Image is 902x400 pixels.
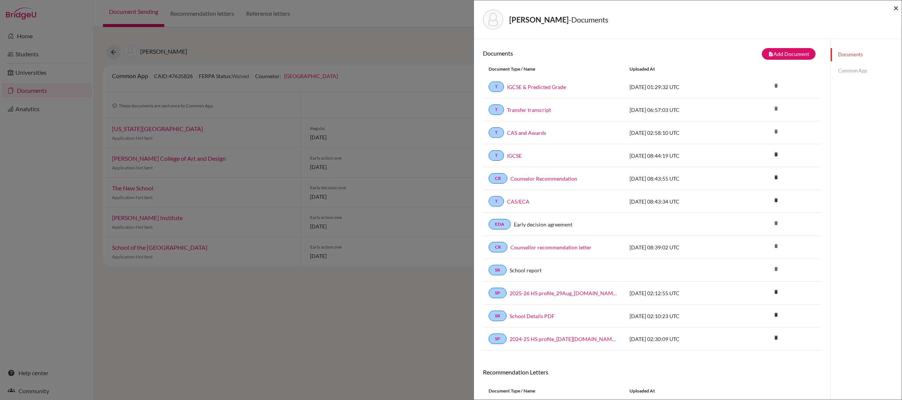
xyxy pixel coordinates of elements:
a: Counsellor recommendation letter [510,243,592,251]
div: [DATE] 02:10:23 UTC [624,312,737,320]
div: [DATE] 02:58:10 UTC [624,129,737,137]
div: [DATE] 02:12:55 UTC [624,289,737,297]
div: [DATE] 08:39:02 UTC [624,243,737,251]
i: delete [770,286,782,297]
a: EDA [489,219,511,229]
a: Common App [831,64,902,77]
h6: Recommendation Letters [483,368,821,376]
a: T [489,127,504,138]
a: CAS and Awards [507,129,546,137]
a: T [489,104,504,115]
a: Counselor Recommendation [510,175,577,183]
a: School Details PDF [510,312,555,320]
a: SP [489,288,507,298]
div: Uploaded at [624,66,737,72]
a: School report [510,266,542,274]
a: IGCSE [507,152,522,160]
a: 2024-25 HS profile_[DATE][DOMAIN_NAME]_wide [510,335,618,343]
i: delete [770,103,782,114]
i: delete [770,332,782,343]
h6: Documents [483,50,652,57]
a: delete [770,333,782,343]
a: SP [489,334,507,344]
i: note_add [768,51,773,57]
button: note_addAdd Document [762,48,816,60]
div: [DATE] 02:30:09 UTC [624,335,737,343]
div: [DATE] 01:29:32 UTC [624,83,737,91]
span: - Documents [569,15,608,24]
i: delete [770,80,782,91]
i: delete [770,126,782,137]
a: CR [489,242,507,252]
a: 2025-26 HS profile_29Aug_[DOMAIN_NAME]_wide [510,289,618,297]
i: delete [770,172,782,183]
i: delete [770,195,782,206]
a: SR [489,311,507,321]
a: Documents [831,48,902,61]
button: Close [893,3,899,12]
a: delete [770,287,782,297]
div: Uploaded at [624,388,737,394]
div: [DATE] 08:44:19 UTC [624,152,737,160]
a: delete [770,173,782,183]
i: delete [770,217,782,229]
a: SR [489,265,507,275]
i: delete [770,240,782,252]
a: delete [770,150,782,160]
a: delete [770,310,782,320]
i: delete [770,309,782,320]
a: T [489,82,504,92]
div: [DATE] 08:43:34 UTC [624,198,737,205]
div: [DATE] 08:43:55 UTC [624,175,737,183]
a: T [489,150,504,161]
i: delete [770,149,782,160]
a: IGCSE & Predicted Grade [507,83,566,91]
strong: [PERSON_NAME] [509,15,569,24]
div: Document Type / Name [483,388,624,394]
div: Document Type / Name [483,66,624,72]
a: CR [489,173,507,184]
a: CAS/ECA [507,198,530,205]
div: [DATE] 06:57:03 UTC [624,106,737,114]
i: delete [770,263,782,275]
a: Transfer transcript [507,106,551,114]
a: Early decision agreement [514,220,572,228]
a: delete [770,196,782,206]
a: T [489,196,504,207]
span: × [893,2,899,13]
